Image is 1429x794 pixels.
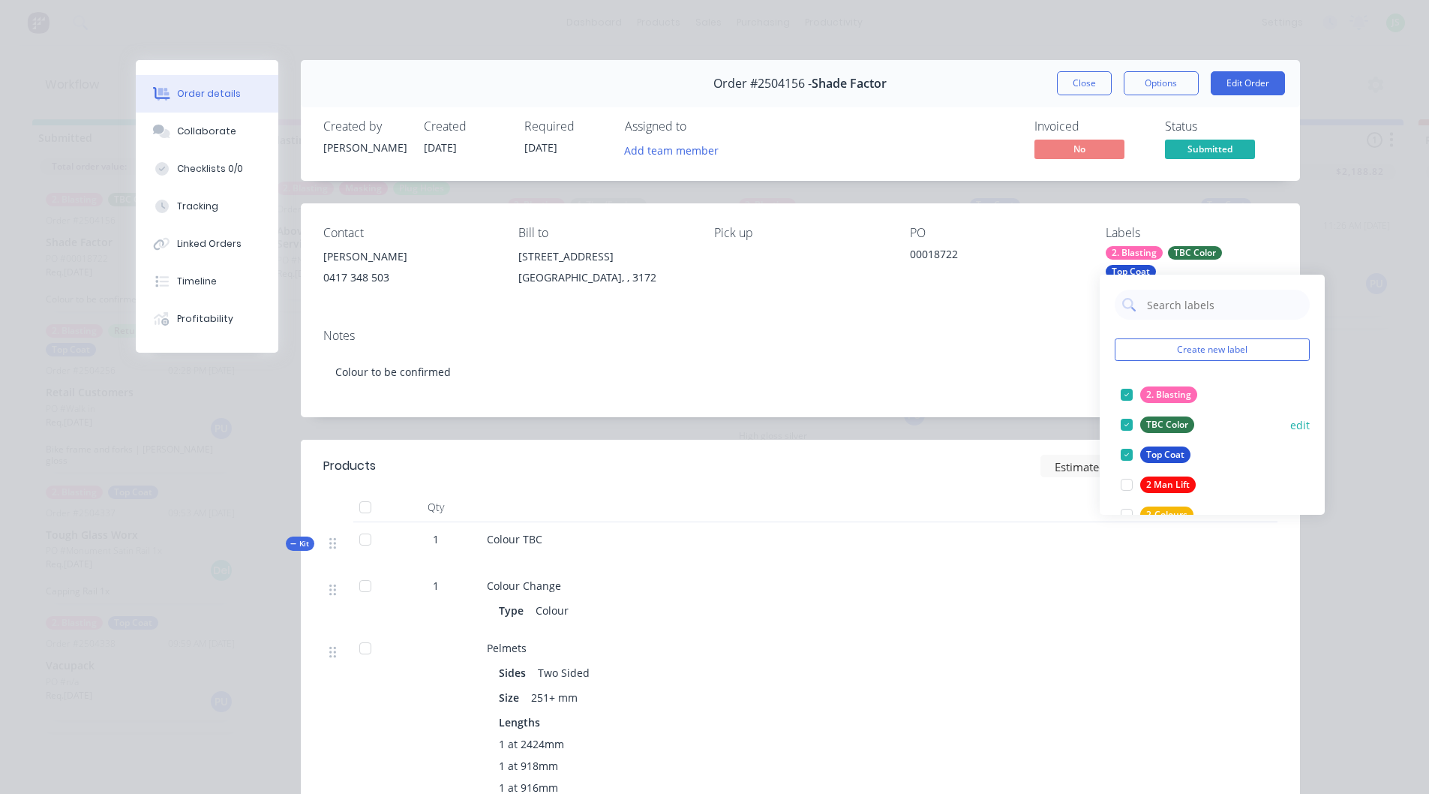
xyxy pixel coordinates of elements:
span: 1 [433,578,439,594]
button: 2 Man Lift [1115,474,1202,495]
span: No [1034,140,1124,158]
div: Timeline [177,275,217,288]
span: Kit [290,538,310,549]
div: 0417 348 503 [323,267,495,288]
div: Qty [391,492,481,522]
div: Checklists 0/0 [177,162,243,176]
div: TBC Color [1140,417,1194,433]
button: Options [1124,71,1199,95]
div: Two Sided [532,662,596,684]
div: [STREET_ADDRESS][GEOGRAPHIC_DATA], , 3172 [518,246,690,294]
div: [PERSON_NAME] [323,140,406,155]
div: Order details [177,87,241,101]
div: Profitability [177,312,233,326]
div: PO [910,226,1082,240]
div: Colour to be confirmed [323,349,1277,395]
button: Add team member [616,140,726,160]
div: Collaborate [177,125,236,138]
div: 2 Man Lift [1140,477,1196,493]
button: Linked Orders [136,225,278,263]
div: Assigned to [625,119,775,134]
span: Shade Factor [812,77,887,91]
div: Invoiced [1034,119,1147,134]
span: Lengths [499,714,540,730]
div: Contact [323,226,495,240]
div: Bill to [518,226,690,240]
span: [DATE] [424,140,457,155]
button: Add team member [625,140,727,160]
div: Size [499,687,525,708]
span: Submitted [1165,140,1255,158]
button: 2. Blasting [1115,384,1203,405]
button: TBC Color [1115,414,1200,435]
div: Created by [323,119,406,134]
div: Pick up [714,226,886,240]
div: 2. Blasting [1106,246,1163,260]
span: 1 at 918mm [499,758,558,774]
button: edit [1290,417,1310,433]
div: Notes [323,329,1277,343]
div: [PERSON_NAME] [323,246,495,267]
div: Sides [499,662,532,684]
button: Top Coat [1115,444,1196,465]
button: Submitted [1165,140,1255,162]
div: Type [499,600,530,621]
div: 251+ mm [525,687,584,708]
span: [DATE] [524,140,557,155]
button: Profitability [136,300,278,338]
button: Kit [286,537,314,551]
span: Pelmets [487,641,527,655]
div: [PERSON_NAME]0417 348 503 [323,246,495,294]
span: Order #2504156 - [713,77,812,91]
button: Close [1057,71,1112,95]
div: Top Coat [1106,265,1156,278]
button: Edit Order [1211,71,1285,95]
button: Timeline [136,263,278,300]
button: Create new label [1115,338,1310,361]
div: [GEOGRAPHIC_DATA], , 3172 [518,267,690,288]
div: Status [1165,119,1277,134]
div: Tracking [177,200,218,213]
span: Colour Change [487,579,561,593]
span: 1 [433,531,439,547]
span: Colour TBC [487,532,542,546]
div: Created [424,119,506,134]
div: TBC Color [1168,246,1222,260]
button: Tracking [136,188,278,225]
button: Order details [136,75,278,113]
div: Labels [1106,226,1277,240]
button: 2-Colours [1115,504,1199,525]
input: Search labels [1145,290,1302,320]
span: 1 at 2424mm [499,736,564,752]
div: Products [323,457,376,475]
div: 2. Blasting [1140,386,1197,403]
div: Linked Orders [177,237,242,251]
div: Top Coat [1140,447,1190,463]
div: Colour [530,600,575,621]
div: 00018722 [910,246,1082,267]
div: Required [524,119,607,134]
button: Checklists 0/0 [136,150,278,188]
div: [STREET_ADDRESS] [518,246,690,267]
div: 2-Colours [1140,507,1193,523]
button: Collaborate [136,113,278,150]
